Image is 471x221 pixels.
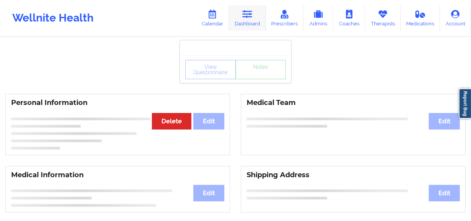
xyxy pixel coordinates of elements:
a: Prescribers [266,5,304,31]
h3: Personal Information [11,98,224,107]
a: Coaches [333,5,365,31]
a: Medications [401,5,440,31]
a: Therapists [365,5,401,31]
button: Delete [152,113,191,130]
a: Calendar [196,5,229,31]
a: Report Bug [459,88,471,119]
a: Admins [303,5,333,31]
h3: Medical Information [11,171,224,179]
a: Dashboard [229,5,266,31]
h3: Shipping Address [247,171,460,179]
h3: Medical Team [247,98,460,107]
a: Account [440,5,471,31]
